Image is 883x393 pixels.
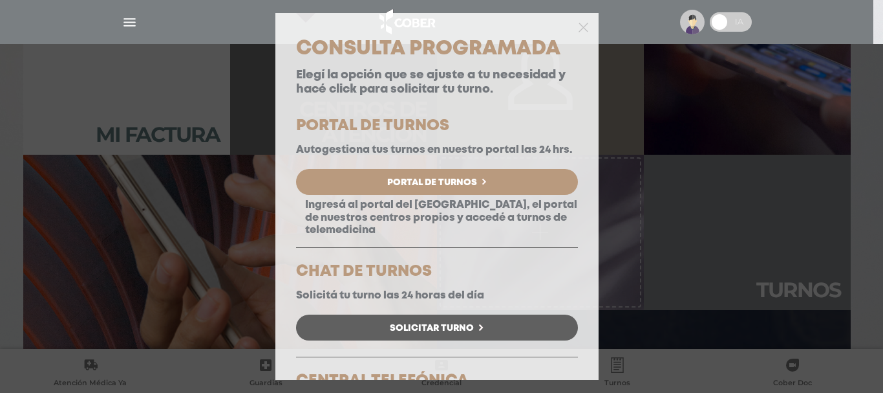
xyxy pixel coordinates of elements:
[387,178,477,187] span: Portal de Turnos
[296,118,578,134] h5: PORTAL DE TURNOS
[296,315,578,341] a: Solicitar Turno
[296,144,578,156] p: Autogestiona tus turnos en nuestro portal las 24 hrs.
[296,289,578,302] p: Solicitá tu turno las 24 horas del día
[296,199,578,236] p: Ingresá al portal del [GEOGRAPHIC_DATA], el portal de nuestros centros propios y accedé a turnos ...
[296,40,560,58] span: Consulta Programada
[296,69,578,96] p: Elegí la opción que se ajuste a tu necesidad y hacé click para solicitar tu turno.
[296,169,578,195] a: Portal de Turnos
[296,264,578,280] h5: CHAT DE TURNOS
[390,324,474,333] span: Solicitar Turno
